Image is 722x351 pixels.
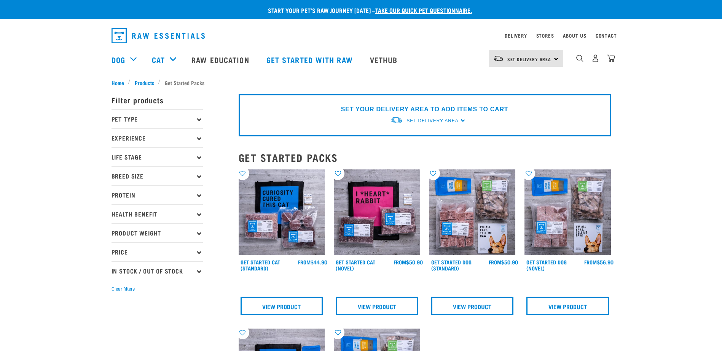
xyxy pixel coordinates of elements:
[505,34,527,37] a: Delivery
[241,297,323,315] a: View Product
[131,79,158,87] a: Products
[336,297,418,315] a: View Product
[112,128,203,147] p: Experience
[489,259,518,265] div: $50.90
[112,166,203,185] p: Breed Size
[576,55,583,62] img: home-icon-1@2x.png
[596,34,617,37] a: Contact
[336,261,375,269] a: Get Started Cat (Novel)
[431,297,514,315] a: View Product
[184,44,258,75] a: Raw Education
[362,44,407,75] a: Vethub
[526,297,609,315] a: View Product
[112,286,135,292] button: Clear filters
[394,261,406,263] span: FROM
[112,90,203,109] p: Filter products
[135,79,154,87] span: Products
[341,105,508,114] p: SET YOUR DELIVERY AREA TO ADD ITEMS TO CART
[390,116,403,124] img: van-moving.png
[607,54,615,62] img: home-icon@2x.png
[112,185,203,204] p: Protein
[239,152,611,163] h2: Get Started Packs
[524,169,611,256] img: NSP Dog Novel Update
[105,25,617,46] nav: dropdown navigation
[563,34,586,37] a: About Us
[431,261,472,269] a: Get Started Dog (Standard)
[298,261,311,263] span: FROM
[112,54,125,65] a: Dog
[584,259,614,265] div: $56.90
[259,44,362,75] a: Get started with Raw
[493,55,504,62] img: van-moving.png
[112,79,611,87] nav: breadcrumbs
[112,242,203,261] p: Price
[489,261,501,263] span: FROM
[584,261,597,263] span: FROM
[112,28,205,43] img: Raw Essentials Logo
[375,8,472,12] a: take our quick pet questionnaire.
[536,34,554,37] a: Stores
[239,169,325,256] img: Assortment Of Raw Essential Products For Cats Including, Blue And Black Tote Bag With "Curiosity ...
[406,118,458,123] span: Set Delivery Area
[112,204,203,223] p: Health Benefit
[507,58,551,60] span: Set Delivery Area
[112,79,128,87] a: Home
[112,79,124,87] span: Home
[112,261,203,280] p: In Stock / Out Of Stock
[241,261,280,269] a: Get Started Cat (Standard)
[112,109,203,128] p: Pet Type
[112,147,203,166] p: Life Stage
[591,54,599,62] img: user.png
[152,54,165,65] a: Cat
[526,261,567,269] a: Get Started Dog (Novel)
[334,169,420,256] img: Assortment Of Raw Essential Products For Cats Including, Pink And Black Tote Bag With "I *Heart* ...
[429,169,516,256] img: NSP Dog Standard Update
[298,259,327,265] div: $44.90
[112,223,203,242] p: Product Weight
[394,259,423,265] div: $50.90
